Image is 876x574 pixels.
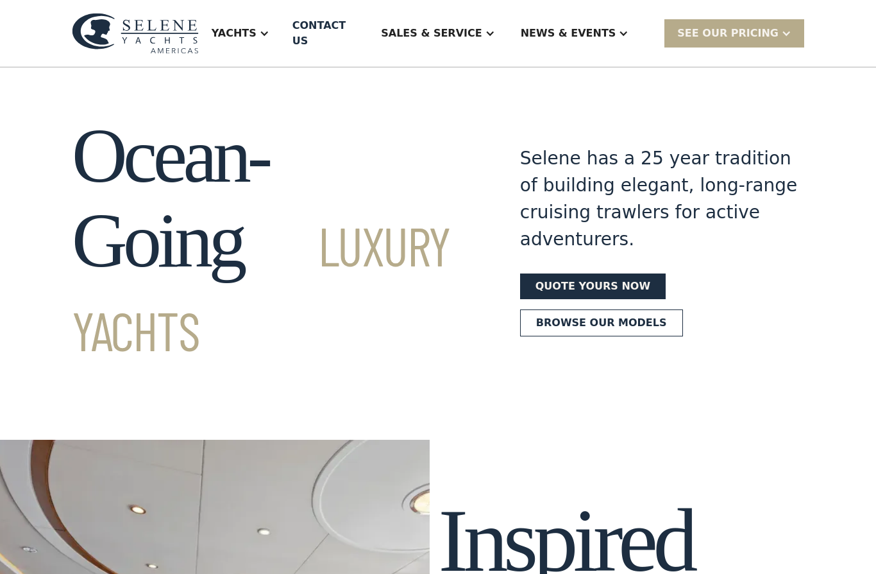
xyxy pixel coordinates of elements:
div: News & EVENTS [508,8,642,59]
div: SEE Our Pricing [677,26,779,41]
div: Contact US [292,18,358,49]
div: News & EVENTS [521,26,616,41]
div: Yachts [199,8,282,59]
span: Luxury Yachts [72,213,450,362]
a: Quote yours now [520,274,666,299]
div: Sales & Service [381,26,482,41]
div: Sales & Service [368,8,507,59]
img: logo [72,13,199,54]
div: Selene has a 25 year tradition of building elegant, long-range cruising trawlers for active adven... [520,145,804,253]
div: Yachts [212,26,257,41]
a: Browse our models [520,309,683,336]
div: SEE Our Pricing [664,19,804,47]
h1: Ocean-Going [72,114,474,368]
